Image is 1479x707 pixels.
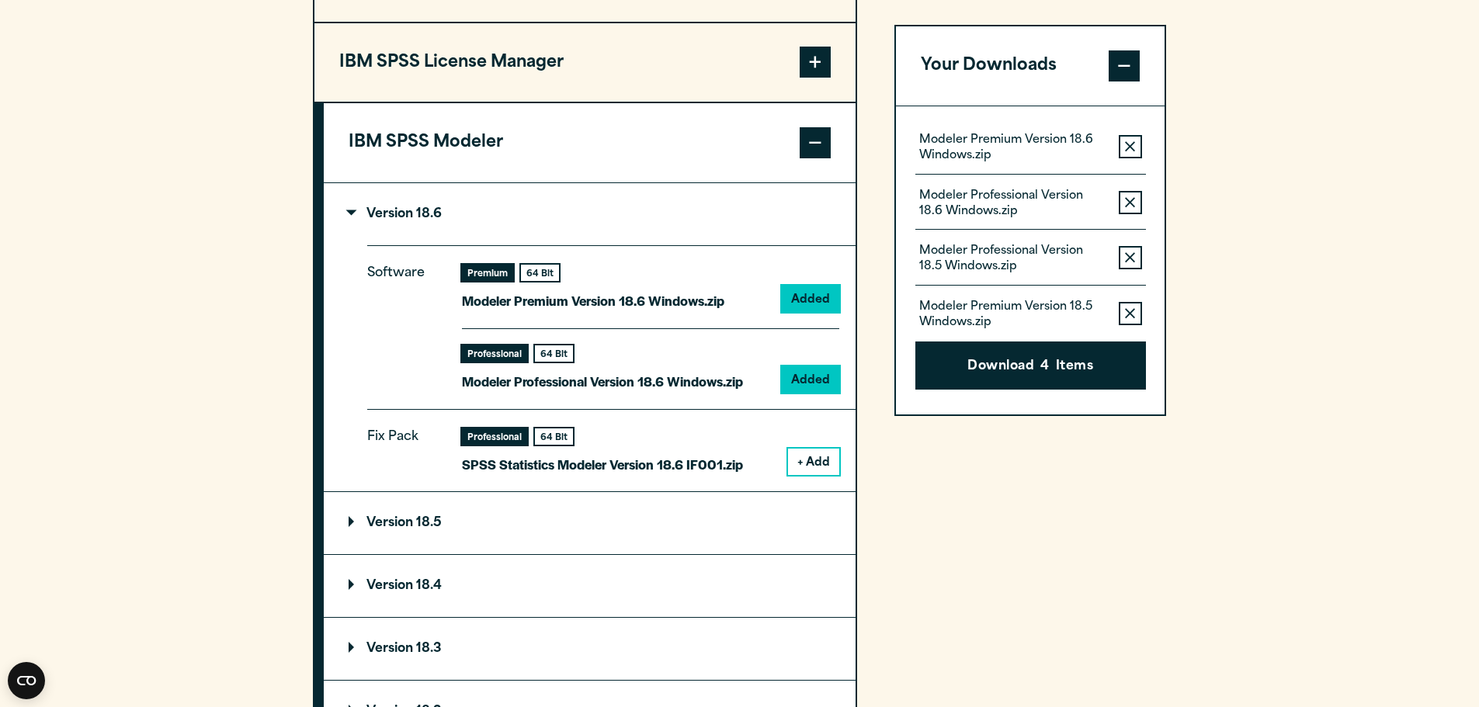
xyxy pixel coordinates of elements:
[367,262,437,379] p: Software
[349,517,442,529] p: Version 18.5
[896,26,1165,106] button: Your Downloads
[8,662,45,699] button: Open CMP widget
[915,341,1146,390] button: Download4Items
[324,492,856,554] summary: Version 18.5
[919,244,1106,275] p: Modeler Professional Version 18.5 Windows.zip
[349,208,442,220] p: Version 18.6
[782,366,839,393] button: Added
[324,103,856,182] button: IBM SPSS Modeler
[349,643,442,655] p: Version 18.3
[535,345,573,362] div: 64 Bit
[462,370,743,393] p: Modeler Professional Version 18.6 Windows.zip
[314,23,856,102] button: IBM SPSS License Manager
[349,580,442,592] p: Version 18.4
[324,555,856,617] summary: Version 18.4
[919,189,1106,220] p: Modeler Professional Version 18.6 Windows.zip
[462,265,513,281] div: Premium
[1040,357,1049,377] span: 4
[919,133,1106,164] p: Modeler Premium Version 18.6 Windows.zip
[462,428,527,445] div: Professional
[462,289,724,312] p: Modeler Premium Version 18.6 Windows.zip
[896,106,1165,414] div: Your Downloads
[324,618,856,680] summary: Version 18.3
[324,183,856,245] summary: Version 18.6
[788,449,839,475] button: + Add
[535,428,573,445] div: 64 Bit
[462,453,743,476] p: SPSS Statistics Modeler Version 18.6 IF001.zip
[462,345,527,362] div: Professional
[919,300,1106,331] p: Modeler Premium Version 18.5 Windows.zip
[782,286,839,312] button: Added
[367,426,437,463] p: Fix Pack
[521,265,559,281] div: 64 Bit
